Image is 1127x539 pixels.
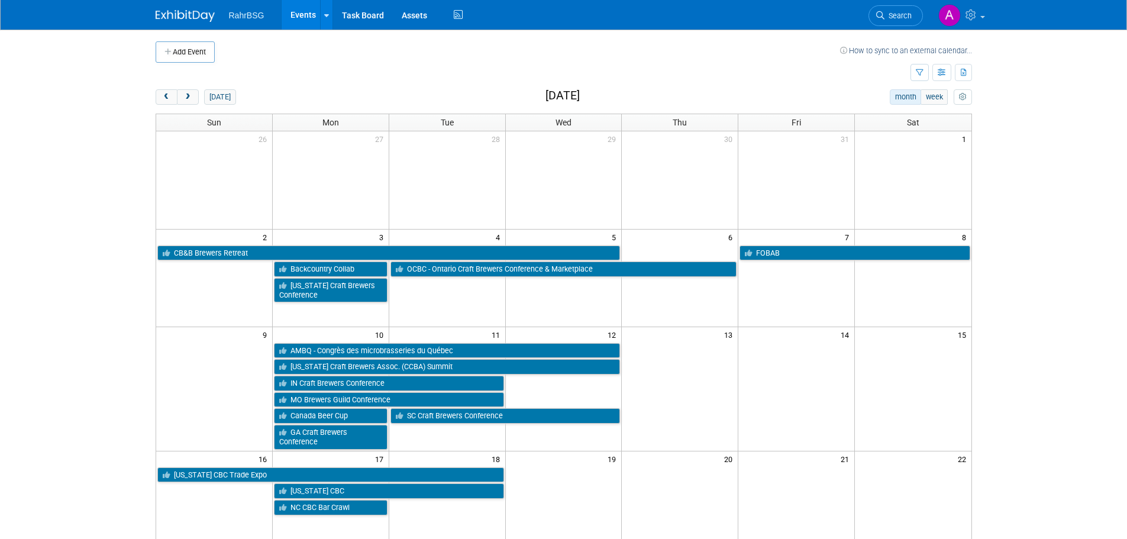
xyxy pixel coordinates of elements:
span: 30 [723,131,738,146]
a: How to sync to an external calendar... [840,46,972,55]
img: ExhibitDay [156,10,215,22]
span: 22 [957,451,971,466]
span: Fri [792,118,801,127]
span: 6 [727,230,738,244]
a: IN Craft Brewers Conference [274,376,504,391]
button: myCustomButton [954,89,971,105]
span: 19 [606,451,621,466]
img: Ashley Grotewold [938,4,961,27]
span: 27 [374,131,389,146]
button: prev [156,89,177,105]
span: 12 [606,327,621,342]
a: FOBAB [740,246,970,261]
span: 7 [844,230,854,244]
span: 3 [378,230,389,244]
span: 29 [606,131,621,146]
span: 18 [490,451,505,466]
span: Tue [441,118,454,127]
span: Sat [907,118,919,127]
span: 9 [261,327,272,342]
a: [US_STATE] CBC Trade Expo [157,467,504,483]
i: Personalize Calendar [959,93,967,101]
span: 17 [374,451,389,466]
span: 2 [261,230,272,244]
a: [US_STATE] CBC [274,483,504,499]
span: 13 [723,327,738,342]
a: OCBC - Ontario Craft Brewers Conference & Marketplace [390,262,737,277]
span: 28 [490,131,505,146]
button: month [890,89,921,105]
button: Add Event [156,41,215,63]
span: 5 [611,230,621,244]
span: 20 [723,451,738,466]
span: Search [884,11,912,20]
span: RahrBSG [229,11,264,20]
a: SC Craft Brewers Conference [390,408,621,424]
a: [US_STATE] Craft Brewers Conference [274,278,387,302]
a: MO Brewers Guild Conference [274,392,504,408]
a: CB&B Brewers Retreat [157,246,621,261]
a: NC CBC Bar Crawl [274,500,387,515]
span: 1 [961,131,971,146]
h2: [DATE] [545,89,580,102]
span: 15 [957,327,971,342]
button: [DATE] [204,89,235,105]
button: week [921,89,948,105]
button: next [177,89,199,105]
span: 4 [495,230,505,244]
a: Canada Beer Cup [274,408,387,424]
a: [US_STATE] Craft Brewers Assoc. (CCBA) Summit [274,359,621,375]
a: Backcountry Collab [274,262,387,277]
a: Search [868,5,923,26]
span: 14 [839,327,854,342]
span: Mon [322,118,339,127]
span: 26 [257,131,272,146]
a: AMBQ - Congrès des microbrasseries du Québec [274,343,621,359]
span: 8 [961,230,971,244]
span: 31 [839,131,854,146]
span: 10 [374,327,389,342]
span: Sun [207,118,221,127]
span: Thu [673,118,687,127]
span: Wed [556,118,571,127]
span: 16 [257,451,272,466]
span: 11 [490,327,505,342]
a: GA Craft Brewers Conference [274,425,387,449]
span: 21 [839,451,854,466]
